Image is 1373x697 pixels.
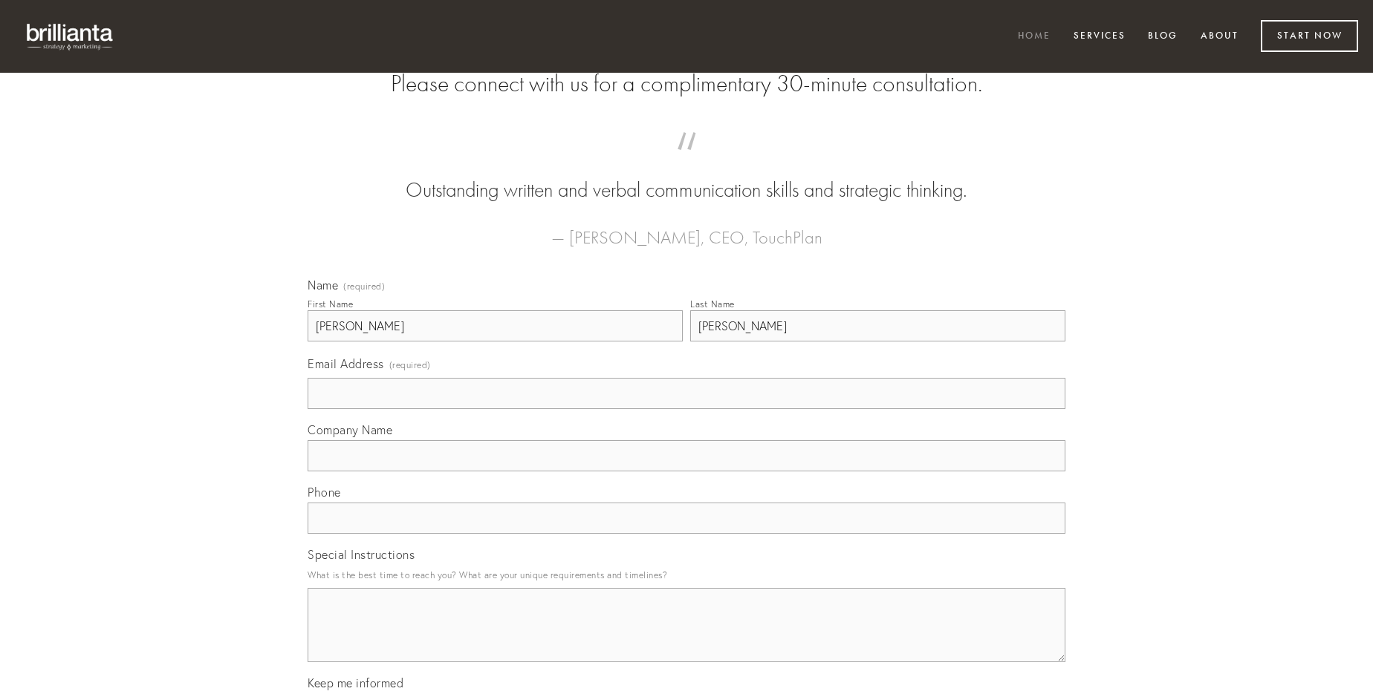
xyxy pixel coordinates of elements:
[690,298,735,310] div: Last Name
[15,15,126,58] img: brillianta - research, strategy, marketing
[308,485,341,500] span: Phone
[343,282,385,291] span: (required)
[308,356,384,371] span: Email Address
[308,422,392,437] span: Company Name
[308,565,1065,585] p: What is the best time to reach you? What are your unique requirements and timelines?
[308,70,1065,98] h2: Please connect with us for a complimentary 30-minute consultation.
[308,675,403,690] span: Keep me informed
[1138,24,1187,49] a: Blog
[331,147,1042,205] blockquote: Outstanding written and verbal communication skills and strategic thinking.
[1191,24,1248,49] a: About
[1261,20,1358,52] a: Start Now
[308,298,353,310] div: First Name
[389,355,431,375] span: (required)
[331,147,1042,176] span: “
[331,205,1042,252] figcaption: — [PERSON_NAME], CEO, TouchPlan
[1008,24,1060,49] a: Home
[308,547,415,562] span: Special Instructions
[308,278,338,292] span: Name
[1064,24,1135,49] a: Services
